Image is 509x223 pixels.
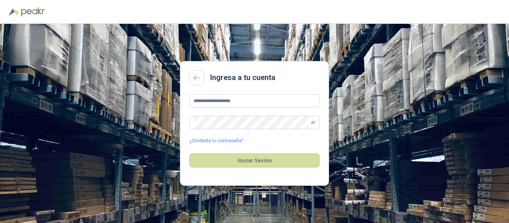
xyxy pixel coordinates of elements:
h2: Ingresa a tu cuenta [210,72,275,83]
button: Iniciar Sesión [189,153,320,168]
a: ¿Olvidaste tu contraseña? [189,137,243,144]
img: Peakr [21,7,45,16]
img: Logo [9,8,19,16]
span: eye-invisible [311,120,315,125]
